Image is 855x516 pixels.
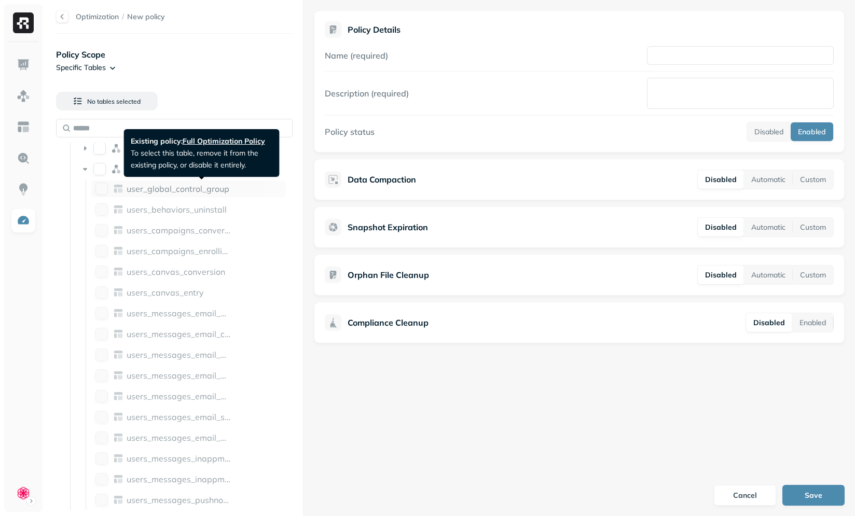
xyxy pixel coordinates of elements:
p: Policy Scope [56,48,293,61]
button: Enabled [792,313,833,332]
button: user_global_control_group [95,183,108,195]
div: users_messages_email_unsubscribeusers_messages_email_unsubscribe [91,429,286,446]
button: atomic_kinesis [93,142,106,155]
p: users_behaviors_uninstall [127,204,227,215]
span: users_messages_email_bounce [127,308,249,318]
div: users_behaviors_uninstallusers_behaviors_uninstall [91,201,286,218]
p: Policy Details [348,24,401,35]
button: Automatic [744,218,793,236]
button: users_messages_inappmessage_click [95,452,108,465]
p: users_messages_inappmessage_click [127,453,230,464]
p: users_messages_email_markasspam [127,370,230,381]
div: users_messages_email_bounceusers_messages_email_bounce [91,305,286,322]
p: users_messages_email_bounce [127,308,230,318]
button: users_messages_inappmessage_impression [95,473,108,485]
button: users_messages_email_click [95,328,108,340]
div: users_messages_email_clickusers_messages_email_click [91,326,286,342]
span: users_campaigns_enrollincontrol [127,246,253,256]
img: Insights [17,183,30,196]
p: users_campaigns_enrollincontrol [127,246,230,256]
p: users_messages_email_delivery [127,350,230,360]
button: users_messages_email_delivery [95,348,108,361]
img: Asset Explorer [17,120,30,134]
div: atomic_kinesisatomic_kinesis [76,140,287,157]
button: users_messages_email_open [95,390,108,402]
span: users_messages_email_unsubscribe [127,433,267,443]
button: braze [93,163,106,175]
span: users_canvas_entry [127,287,204,298]
p: user_global_control_group [127,184,229,194]
div: brazebraze [76,161,287,177]
div: users_messages_email_markasspamusers_messages_email_markasspam [91,367,286,384]
span: New policy [127,12,165,22]
div: user_global_control_groupuser_global_control_group [91,180,286,197]
span: users_campaigns_conversion [127,225,240,235]
div: users_campaigns_enrollincontrolusers_campaigns_enrollincontrol [91,243,286,259]
span: users_messages_email_open [127,391,240,401]
p: users_campaigns_conversion [127,225,230,235]
button: Cancel [714,485,776,506]
button: Save [782,485,845,506]
p: Orphan File Cleanup [348,269,429,281]
p: To select this table, remove it from the existing policy, or disable it entirely. [131,135,273,171]
button: users_messages_email_markasspam [95,369,108,382]
span: users_messages_email_delivery [127,350,252,360]
span: users_messages_email_send [127,412,239,422]
button: Disabled [698,218,744,236]
button: users_campaigns_enrollincontrol [95,245,108,257]
div: users_messages_email_deliveryusers_messages_email_delivery [91,346,286,363]
button: Disabled [747,122,791,141]
p: Specific Tables [56,63,106,73]
button: Enabled [791,122,833,141]
span: Full Optimization Policy [183,135,265,147]
p: Snapshot Expiration [348,221,428,233]
button: Custom [793,266,833,284]
span: Existing policy: [131,136,183,146]
button: Disabled [698,266,744,284]
p: users_messages_email_open [127,391,230,401]
p: Compliance Cleanup [348,316,429,329]
p: / [122,12,124,22]
label: Name (required) [325,50,388,61]
button: No tables selected [56,92,158,110]
button: users_behaviors_uninstall [95,203,108,216]
div: users_canvas_conversionusers_canvas_conversion [91,263,286,280]
button: Automatic [744,266,793,284]
a: Full Optimization Policy [183,136,265,146]
button: users_messages_pushnotification_bounce [95,494,108,506]
p: users_messages_email_send [127,412,230,422]
nav: breadcrumb [76,12,165,22]
span: users_messages_email_markasspam [127,370,271,381]
img: Dashboard [17,58,30,72]
p: users_canvas_conversion [127,267,225,277]
span: users_messages_pushnotification_bounce [127,495,289,505]
div: users_messages_inappmessage_clickusers_messages_inappmessage_click [91,450,286,467]
button: users_canvas_conversion [95,266,108,278]
img: Query Explorer [17,151,30,165]
span: users_messages_inappmessage_impression [127,474,299,484]
div: users_messages_inappmessage_impressionusers_messages_inappmessage_impression [91,471,286,487]
button: users_campaigns_conversion [95,224,108,236]
label: Description (required) [325,88,409,99]
span: users_messages_inappmessage_click [127,453,273,464]
img: Clue [16,486,31,500]
button: Automatic [744,170,793,189]
div: users_canvas_entryusers_canvas_entry [91,284,286,301]
p: Optimization [76,12,119,22]
button: Custom [793,218,833,236]
p: users_messages_inappmessage_impression [127,474,230,484]
p: users_messages_email_click [127,329,230,339]
button: users_messages_email_bounce [95,307,108,319]
img: Ryft [13,12,34,33]
img: Assets [17,89,30,103]
p: users_messages_email_unsubscribe [127,433,230,443]
button: Disabled [746,313,792,332]
div: users_campaigns_conversionusers_campaigns_conversion [91,222,286,239]
label: Policy status [325,127,375,137]
div: users_messages_pushnotification_bounceusers_messages_pushnotification_bounce [91,492,286,508]
button: users_messages_email_send [95,411,108,423]
div: users_messages_email_sendusers_messages_email_send [91,409,286,425]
